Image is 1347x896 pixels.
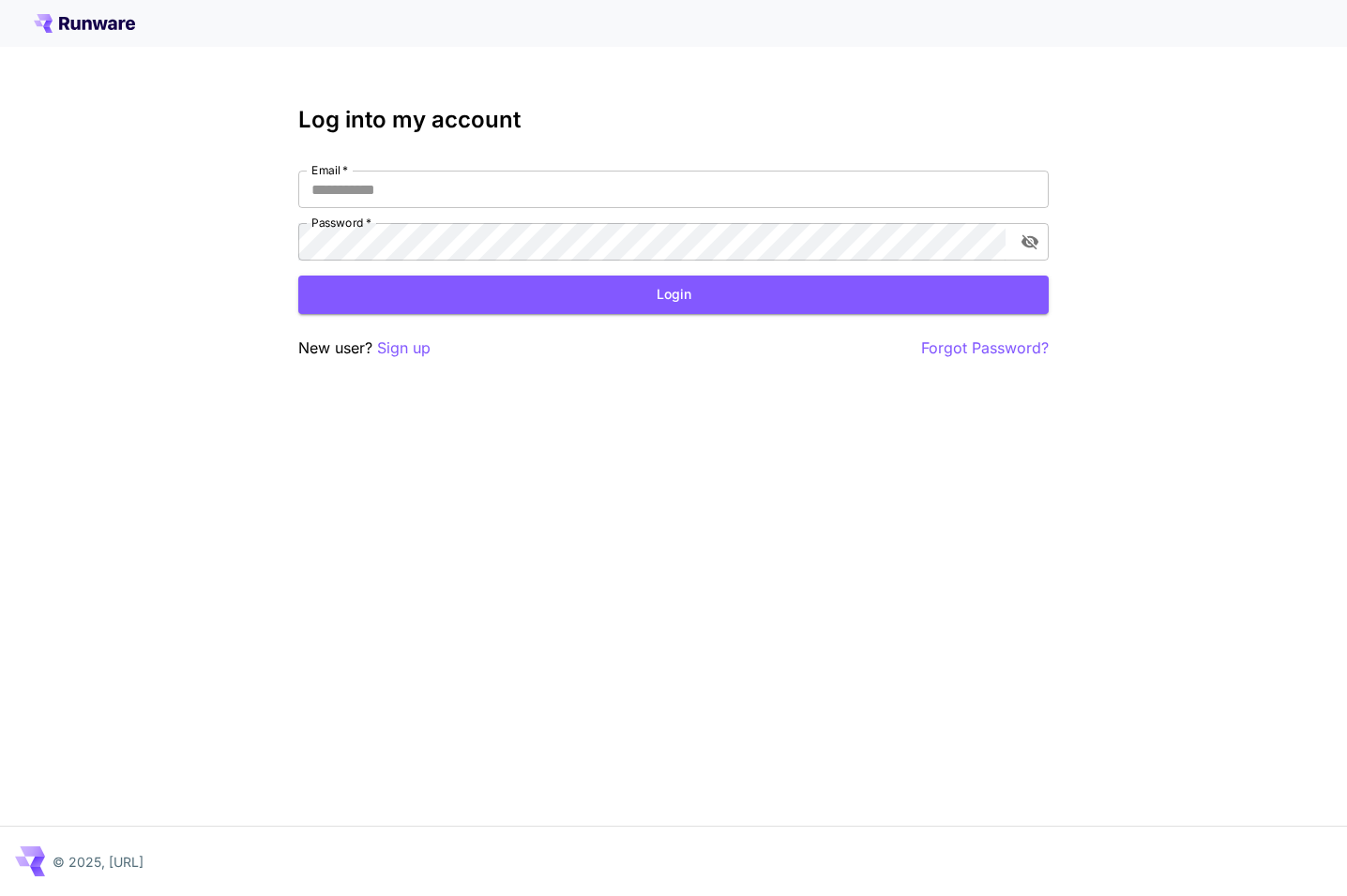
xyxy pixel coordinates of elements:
[311,162,348,178] label: Email
[298,107,1049,133] h3: Log into my account
[298,336,431,360] p: New user?
[311,215,371,231] label: Password
[1013,225,1047,259] button: toggle password visibility
[377,336,431,360] button: Sign up
[298,276,1049,314] button: Login
[921,336,1049,360] button: Forgot Password?
[53,852,144,872] p: © 2025, [URL]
